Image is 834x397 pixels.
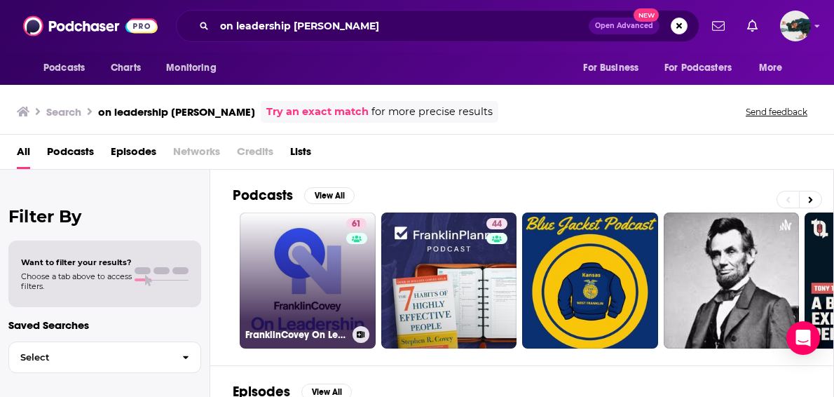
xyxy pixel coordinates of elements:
[304,187,355,204] button: View All
[233,187,355,204] a: PodcastsView All
[166,58,216,78] span: Monitoring
[46,105,81,119] h3: Search
[741,106,812,118] button: Send feedback
[17,140,30,169] a: All
[21,271,132,291] span: Choose a tab above to access filters.
[245,329,347,341] h3: FranklinCovey On Leadership
[21,257,132,267] span: Want to filter your results?
[346,218,367,229] a: 61
[741,14,763,38] a: Show notifications dropdown
[98,105,255,119] h3: on leadership [PERSON_NAME]
[589,18,659,34] button: Open AdvancedNew
[34,55,103,81] button: open menu
[352,217,361,231] span: 61
[9,353,171,362] span: Select
[43,58,85,78] span: Podcasts
[759,58,783,78] span: More
[634,8,659,22] span: New
[290,140,311,169] a: Lists
[371,104,493,120] span: for more precise results
[573,55,656,81] button: open menu
[492,217,502,231] span: 44
[47,140,94,169] a: Podcasts
[111,58,141,78] span: Charts
[8,318,201,332] p: Saved Searches
[266,104,369,120] a: Try an exact match
[176,10,699,42] div: Search podcasts, credits, & more...
[8,206,201,227] h2: Filter By
[8,342,201,373] button: Select
[237,140,273,169] span: Credits
[780,11,811,41] button: Show profile menu
[102,55,149,81] a: Charts
[23,13,158,39] img: Podchaser - Follow, Share and Rate Podcasts
[111,140,156,169] a: Episodes
[240,213,376,349] a: 61FranklinCovey On Leadership
[595,22,653,29] span: Open Advanced
[156,55,234,81] button: open menu
[780,11,811,41] img: User Profile
[749,55,800,81] button: open menu
[173,140,220,169] span: Networks
[706,14,730,38] a: Show notifications dropdown
[233,187,293,204] h2: Podcasts
[664,58,732,78] span: For Podcasters
[780,11,811,41] span: Logged in as fsg.publicity
[381,213,517,349] a: 44
[786,321,820,355] div: Open Intercom Messenger
[655,55,752,81] button: open menu
[583,58,638,78] span: For Business
[486,218,507,229] a: 44
[214,15,589,37] input: Search podcasts, credits, & more...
